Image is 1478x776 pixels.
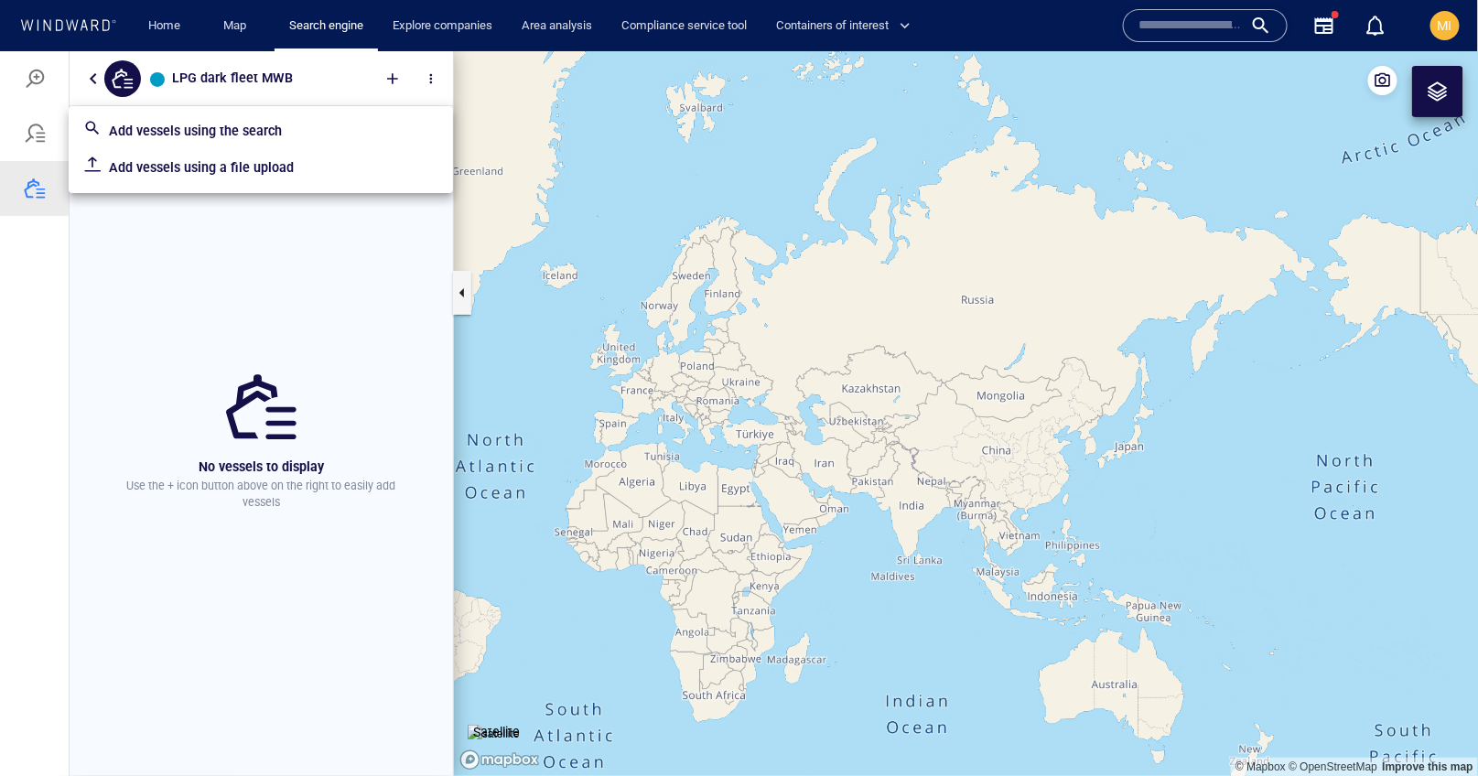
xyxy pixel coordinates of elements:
[1438,18,1452,33] span: MI
[385,10,500,42] a: Explore companies
[282,10,371,42] a: Search engine
[1365,15,1386,37] div: Notification center
[109,105,438,127] p: Add vessels using a file upload
[614,10,754,42] a: Compliance service tool
[216,10,260,42] a: Map
[142,10,189,42] a: Home
[769,10,926,42] button: Containers of interest
[776,16,911,37] span: Containers of interest
[1400,694,1464,762] iframe: Chat
[109,69,438,91] p: Add vessels using the search
[1427,7,1463,44] button: MI
[209,10,267,42] button: Map
[514,10,599,42] a: Area analysis
[135,10,194,42] button: Home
